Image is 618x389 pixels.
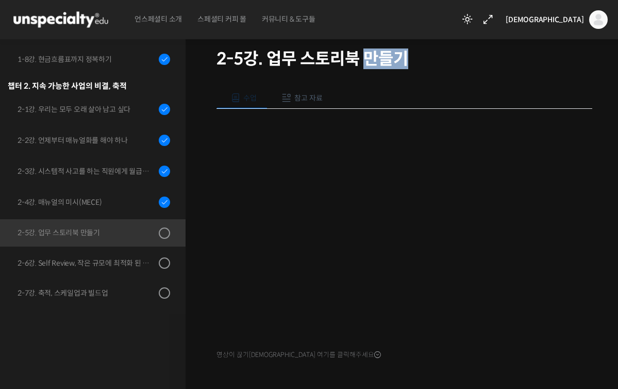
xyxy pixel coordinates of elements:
[18,227,156,238] div: 2-5강. 업무 스토리북 만들기
[506,15,584,24] span: [DEMOGRAPHIC_DATA]
[68,303,133,329] a: 대화
[3,303,68,329] a: 홈
[8,79,170,93] div: 챕터 2. 지속 가능한 사업의 비결, 축적
[94,319,107,328] span: 대화
[159,319,172,327] span: 설정
[216,49,592,69] h1: 2-5강. 업무 스토리북 만들기
[243,93,257,103] span: 수업
[18,197,156,208] div: 2-4강. 매뉴얼의 미시(MECE)
[18,257,156,269] div: 2-6강. Self Review, 작은 규모에 최적화 된 인사 관리
[18,135,156,146] div: 2-2강. 언제부터 매뉴얼화를 해야 하나
[32,319,39,327] span: 홈
[294,93,323,103] span: 참고 자료
[18,54,156,65] div: 1-8강. 현금흐름표까지 정복하기
[216,351,381,359] span: 영상이 끊기[DEMOGRAPHIC_DATA] 여기를 클릭해주세요
[18,104,156,115] div: 2-1강. 우리는 모두 오래 살아 남고 싶다
[18,287,156,299] div: 2-7강. 축적, 스케일업과 빌드업
[18,166,156,177] div: 2-3강. 시스템적 사고를 하는 직원에게 월급을 더 줘야 하는 이유
[133,303,198,329] a: 설정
